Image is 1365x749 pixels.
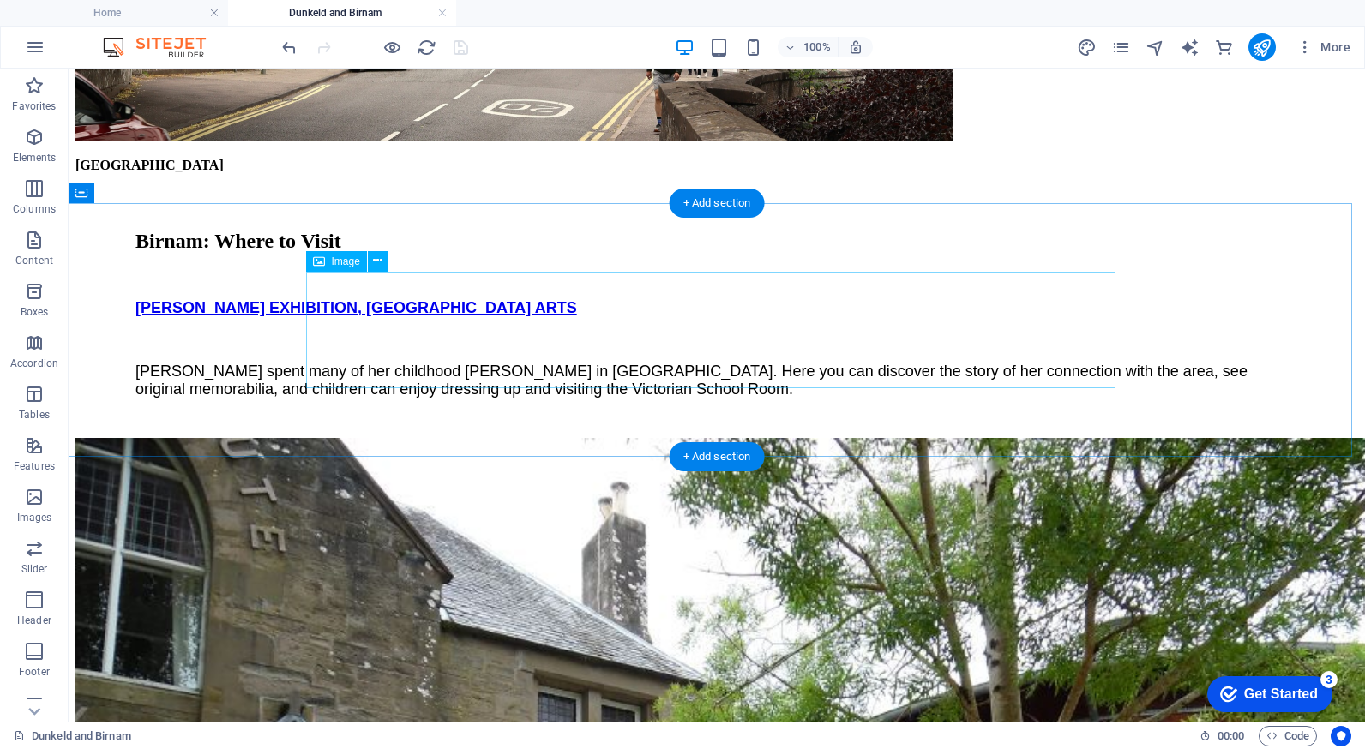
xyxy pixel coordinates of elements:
[15,254,53,267] p: Content
[12,99,56,113] p: Favorites
[1290,33,1357,61] button: More
[51,19,124,34] div: Get Started
[417,38,436,57] i: Reload page
[14,459,55,473] p: Features
[1266,726,1309,746] span: Code
[228,3,456,22] h4: Dunkeld and Birnam
[1252,38,1272,57] i: Publish
[10,357,58,370] p: Accordion
[280,38,299,57] i: Undo: Change image caption (Ctrl+Z)
[1077,38,1097,57] i: Design (Ctrl+Alt+Y)
[13,151,57,165] p: Elements
[1230,729,1232,742] span: :
[1180,37,1200,57] button: text_generator
[1214,38,1234,57] i: Commerce
[670,442,765,471] div: + Add section
[1200,726,1245,746] h6: Session time
[14,726,131,746] a: Click to cancel selection. Double-click to open Pages
[14,9,139,45] div: Get Started 3 items remaining, 40% complete
[332,256,360,267] span: Image
[19,665,50,679] p: Footer
[17,511,52,524] p: Images
[670,189,765,218] div: + Add section
[1077,37,1097,57] button: design
[1331,726,1351,746] button: Usercentrics
[1218,726,1244,746] span: 00 00
[848,39,863,55] i: On resize automatically adjust zoom level to fit chosen device.
[21,305,49,319] p: Boxes
[1111,37,1132,57] button: pages
[1111,38,1131,57] i: Pages (Ctrl+Alt+S)
[1146,38,1165,57] i: Navigator
[1146,37,1166,57] button: navigator
[99,37,227,57] img: Editor Logo
[1180,38,1200,57] i: AI Writer
[1296,39,1350,56] span: More
[17,614,51,627] p: Header
[416,37,436,57] button: reload
[13,202,56,216] p: Columns
[1259,726,1317,746] button: Code
[803,37,831,57] h6: 100%
[778,37,839,57] button: 100%
[1248,33,1276,61] button: publish
[19,408,50,422] p: Tables
[279,37,299,57] button: undo
[127,3,144,21] div: 3
[1214,37,1235,57] button: commerce
[21,562,48,576] p: Slider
